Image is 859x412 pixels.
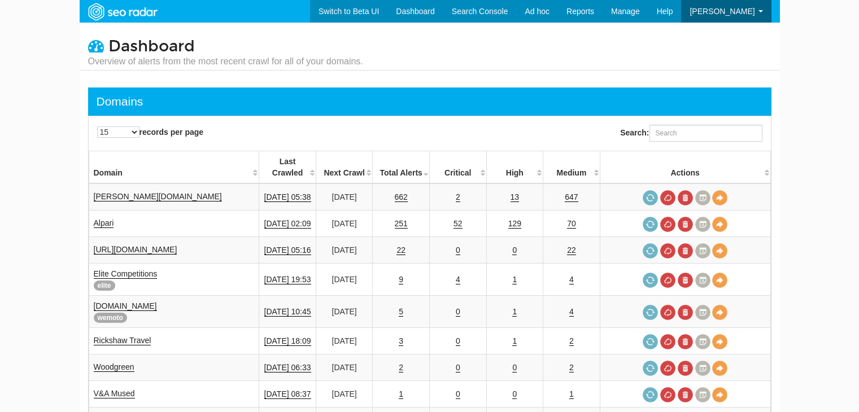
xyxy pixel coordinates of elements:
[657,7,673,16] span: Help
[512,336,517,346] a: 1
[508,219,521,229] a: 129
[264,389,311,399] a: [DATE] 08:37
[456,246,460,255] a: 0
[396,246,405,255] a: 22
[399,307,403,317] a: 5
[678,217,693,232] a: Delete most recent audit
[84,2,162,22] img: SEORadar
[456,192,460,202] a: 2
[695,334,710,349] a: Crawl History
[712,217,727,232] a: View Domain Overview
[316,183,373,211] td: [DATE]
[316,354,373,381] td: [DATE]
[660,190,675,205] a: Cancel in-progress audit
[712,243,727,258] a: View Domain Overview
[643,305,658,320] a: Request a crawl
[486,151,543,184] th: High: activate to sort column descending
[678,243,693,258] a: Delete most recent audit
[678,273,693,288] a: Delete most recent audit
[395,192,408,202] a: 662
[643,387,658,402] a: Request a crawl
[456,307,460,317] a: 0
[690,7,755,16] span: [PERSON_NAME]
[695,273,710,288] a: Crawl History
[525,7,550,16] span: Ad hoc
[695,361,710,376] a: Crawl History
[264,363,311,372] a: [DATE] 06:33
[620,125,762,142] label: Search:
[566,7,594,16] span: Reports
[429,151,486,184] th: Critical: activate to sort column descending
[678,305,693,320] a: Delete most recent audit
[94,218,114,228] a: Alpari
[695,305,710,320] a: Crawl History
[678,190,693,205] a: Delete most recent audit
[97,126,204,138] label: records per page
[611,7,640,16] span: Manage
[264,307,311,317] a: [DATE] 10:45
[456,275,460,284] a: 4
[316,237,373,264] td: [DATE]
[695,387,710,402] a: Crawl History
[94,280,115,291] span: elite
[94,192,222,201] a: [PERSON_NAME][DOMAIN_NAME]
[452,7,508,16] span: Search Console
[643,334,658,349] a: Request a crawl
[399,336,403,346] a: 3
[88,38,104,54] i: 
[264,219,311,229] a: [DATE] 02:09
[264,336,311,346] a: [DATE] 18:09
[395,219,408,229] a: 251
[567,219,576,229] a: 70
[678,334,693,349] a: Delete most recent audit
[660,243,675,258] a: Cancel in-progress audit
[712,305,727,320] a: View Domain Overview
[649,125,762,142] input: Search:
[678,361,693,376] a: Delete most recent audit
[712,361,727,376] a: View Domain Overview
[456,389,460,399] a: 0
[94,245,177,255] a: [URL][DOMAIN_NAME]
[643,217,658,232] a: Request a crawl
[259,151,316,184] th: Last Crawled: activate to sort column descending
[712,190,727,205] a: View Domain Overview
[569,275,574,284] a: 4
[695,243,710,258] a: Crawl History
[94,301,157,311] a: [DOMAIN_NAME]
[373,151,430,184] th: Total Alerts: activate to sort column ascending
[316,381,373,407] td: [DATE]
[712,273,727,288] a: View Domain Overview
[643,273,658,288] a: Request a crawl
[543,151,600,184] th: Medium: activate to sort column descending
[512,389,517,399] a: 0
[569,363,574,372] a: 2
[399,389,403,399] a: 1
[712,334,727,349] a: View Domain Overview
[94,336,151,345] a: Rickshaw Travel
[712,387,727,402] a: View Domain Overview
[695,217,710,232] a: Crawl History
[600,151,770,184] th: Actions: activate to sort column ascending
[565,192,578,202] a: 647
[678,387,693,402] a: Delete most recent audit
[316,328,373,354] td: [DATE]
[264,275,311,284] a: [DATE] 19:53
[512,363,517,372] a: 0
[643,243,658,258] a: Request a crawl
[456,336,460,346] a: 0
[660,334,675,349] a: Cancel in-progress audit
[643,190,658,205] a: Request a crawl
[316,211,373,237] td: [DATE]
[316,264,373,296] td: [DATE]
[569,389,574,399] a: 1
[399,275,403,284] a: 9
[94,269,158,279] a: Elite Competitions
[660,273,675,288] a: Cancel in-progress audit
[660,361,675,376] a: Cancel in-progress audit
[695,190,710,205] a: Crawl History
[399,363,403,372] a: 2
[660,305,675,320] a: Cancel in-progress audit
[567,246,576,255] a: 22
[94,362,134,372] a: Woodgreen
[88,55,363,68] small: Overview of alerts from the most recent crawl for all of your domains.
